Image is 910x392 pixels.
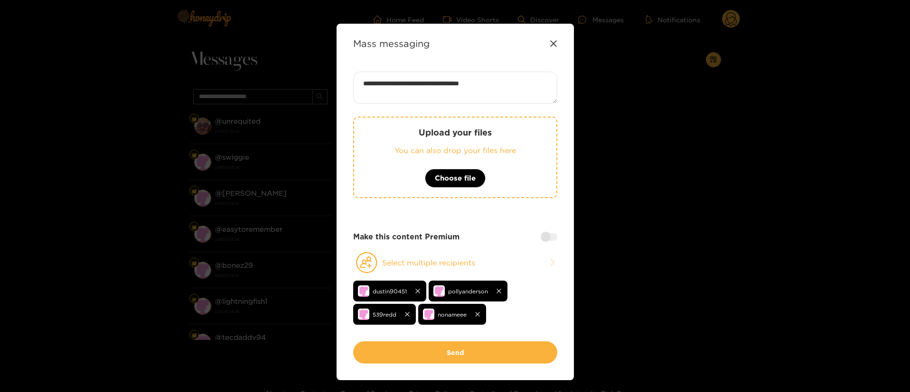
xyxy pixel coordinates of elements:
[373,145,537,156] p: You can also drop your files here
[358,309,369,320] img: no-avatar.png
[373,309,396,320] span: 539redd
[353,252,557,273] button: Select multiple recipients
[435,173,476,184] span: Choose file
[353,231,460,242] strong: Make this content Premium
[438,309,467,320] span: nonameee
[433,285,445,297] img: no-avatar.png
[353,341,557,364] button: Send
[373,286,407,297] span: dustin90451
[425,169,486,188] button: Choose file
[353,38,430,49] strong: Mass messaging
[373,127,537,138] p: Upload your files
[358,285,369,297] img: no-avatar.png
[448,286,488,297] span: pollyanderson
[423,309,434,320] img: no-avatar.png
